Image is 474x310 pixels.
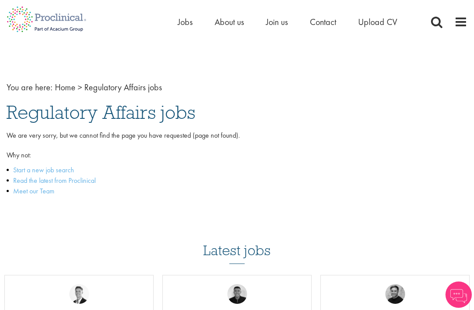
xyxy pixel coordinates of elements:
a: Read the latest from Proclinical [13,176,96,185]
span: > [78,82,82,93]
a: Contact [310,16,336,28]
img: George Watson [69,284,89,304]
h3: Latest jobs [203,221,271,264]
img: Peter Duvall [385,284,405,304]
p: We are very sorry, but we cannot find the page you have requested (page not found). Why not: [7,131,467,161]
a: Upload CV [358,16,397,28]
span: Regulatory Affairs jobs [84,82,162,93]
a: About us [215,16,244,28]
a: Meet our Team [13,186,54,196]
span: You are here: [7,82,53,93]
a: Start a new job search [13,165,74,175]
a: Join us [266,16,288,28]
img: Chatbot [445,281,472,308]
img: Christian Andersen [227,284,247,304]
a: Jobs [178,16,193,28]
a: breadcrumb link [55,82,75,93]
span: Regulatory Affairs jobs [7,100,195,124]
